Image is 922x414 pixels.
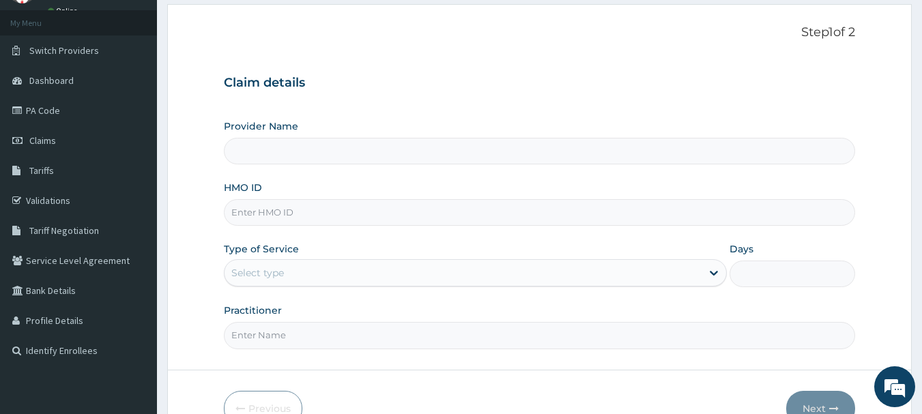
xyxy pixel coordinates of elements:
[48,6,81,16] a: Online
[224,322,856,349] input: Enter Name
[29,134,56,147] span: Claims
[224,25,856,40] p: Step 1 of 2
[224,199,856,226] input: Enter HMO ID
[224,242,299,256] label: Type of Service
[29,224,99,237] span: Tariff Negotiation
[231,266,284,280] div: Select type
[224,119,298,133] label: Provider Name
[29,164,54,177] span: Tariffs
[224,304,282,317] label: Practitioner
[29,44,99,57] span: Switch Providers
[224,181,262,194] label: HMO ID
[224,76,856,91] h3: Claim details
[730,242,753,256] label: Days
[29,74,74,87] span: Dashboard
